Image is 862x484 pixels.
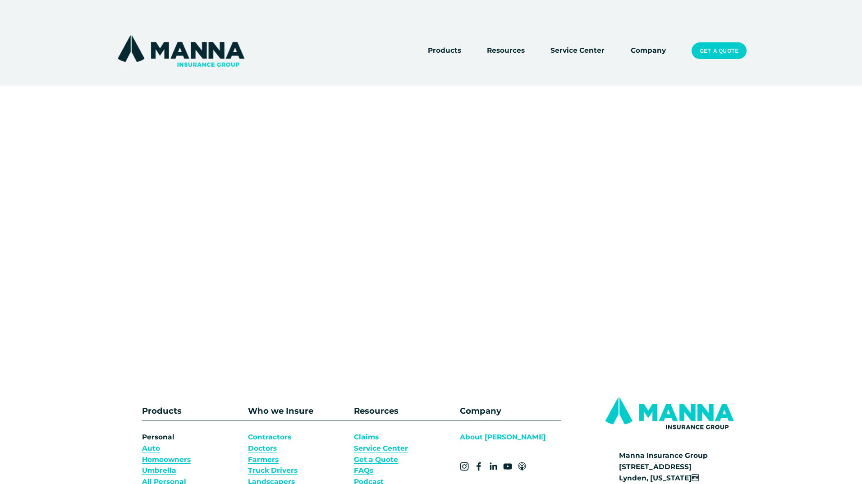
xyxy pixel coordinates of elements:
[487,45,525,57] a: folder dropdown
[142,454,191,466] a: Homeowners
[474,462,483,471] a: Facebook
[115,33,247,68] img: Manna Insurance Group
[142,465,176,476] a: Umbrella
[460,404,561,417] p: Company
[354,443,408,454] a: Service Center
[428,45,461,56] span: Products
[354,465,373,476] a: FAQs
[248,404,349,417] p: Who we Insure
[518,462,527,471] a: Apple Podcasts
[487,45,525,56] span: Resources
[489,462,498,471] a: LinkedIn
[460,462,469,471] a: Instagram
[631,45,666,57] a: Company
[354,404,455,417] p: Resources
[460,432,546,443] a: About [PERSON_NAME]
[550,45,605,57] a: Service Center
[354,432,379,443] a: Claims
[503,462,512,471] a: YouTube
[142,404,216,417] p: Products
[692,42,747,59] a: Get a Quote
[142,443,160,454] a: Auto
[354,454,398,466] a: Get a Quote
[428,45,461,57] a: folder dropdown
